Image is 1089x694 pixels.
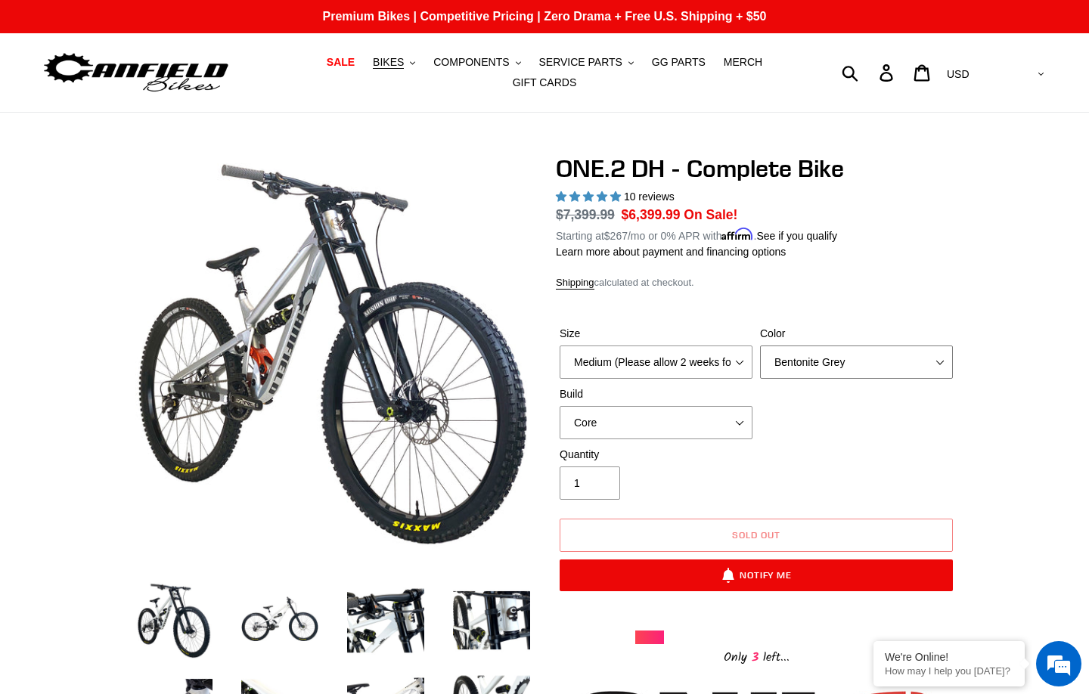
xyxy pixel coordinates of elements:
div: We're Online! [885,651,1013,663]
img: Load image into Gallery viewer, ONE.2 DH - Complete Bike [344,579,427,662]
label: Color [760,326,953,342]
span: COMPONENTS [433,56,509,69]
span: GG PARTS [652,56,706,69]
button: Notify Me [560,559,953,591]
label: Quantity [560,447,752,463]
a: See if you qualify - Learn more about Affirm Financing (opens in modal) [756,230,837,242]
span: 5.00 stars [556,191,624,203]
a: SALE [319,52,362,73]
span: $6,399.99 [622,207,681,222]
a: Shipping [556,277,594,290]
input: Search [850,56,889,89]
span: BIKES [373,56,404,69]
button: COMPONENTS [426,52,528,73]
h1: ONE.2 DH - Complete Bike [556,154,957,183]
p: Starting at /mo or 0% APR with . [556,225,837,244]
div: calculated at checkout. [556,275,957,290]
span: Affirm [721,228,753,240]
a: GG PARTS [644,52,713,73]
p: How may I help you today? [885,665,1013,677]
button: Sold out [560,519,953,552]
span: 10 reviews [624,191,675,203]
img: Load image into Gallery viewer, ONE.2 DH - Complete Bike [450,579,533,662]
a: Learn more about payment and financing options [556,246,786,258]
img: Load image into Gallery viewer, ONE.2 DH - Complete Bike [238,579,321,662]
a: GIFT CARDS [505,73,585,93]
label: Size [560,326,752,342]
img: Load image into Gallery viewer, ONE.2 DH - Complete Bike [132,579,216,662]
button: BIKES [365,52,423,73]
span: SALE [327,56,355,69]
a: MERCH [716,52,770,73]
label: Build [560,386,752,402]
button: SERVICE PARTS [531,52,641,73]
s: $7,399.99 [556,207,615,222]
img: Canfield Bikes [42,49,231,97]
div: Only left... [635,644,877,668]
span: MERCH [724,56,762,69]
span: GIFT CARDS [513,76,577,89]
span: $267 [604,230,628,242]
span: On Sale! [684,205,737,225]
span: Sold out [732,529,780,541]
span: 3 [747,648,763,667]
span: SERVICE PARTS [538,56,622,69]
